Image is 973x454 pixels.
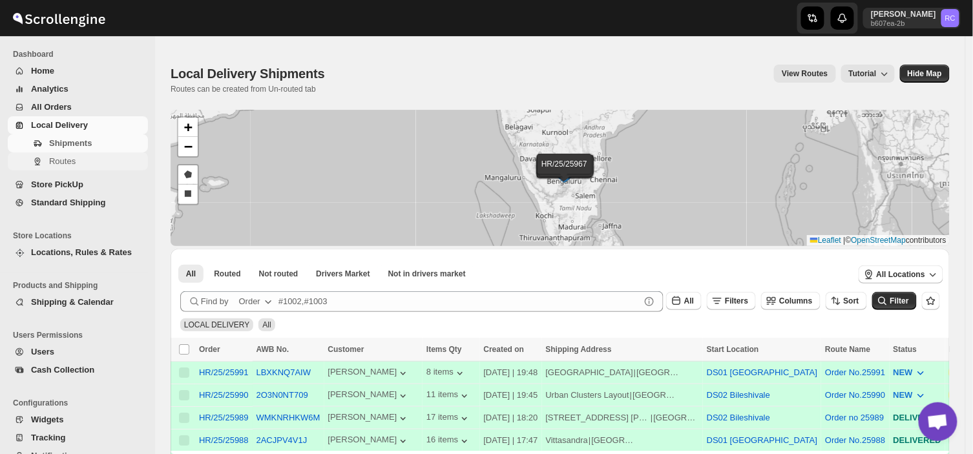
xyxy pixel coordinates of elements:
button: All [666,292,702,310]
span: Locations, Rules & Rates [31,247,132,257]
div: 8 items [426,367,466,380]
a: Leaflet [810,236,841,245]
div: [GEOGRAPHIC_DATA] [633,389,678,402]
img: Marker [556,165,576,180]
div: [DATE] | 19:45 [484,389,538,402]
button: HR/25/25988 [199,435,249,445]
button: [PERSON_NAME] [328,389,410,402]
span: Products and Shipping [13,280,149,291]
span: Routed [214,269,240,279]
button: Locations, Rules & Rates [8,243,148,262]
span: Home [31,66,54,76]
span: Shipping Address [546,345,612,354]
div: | [546,411,699,424]
button: 2O3N0NT709 [256,390,308,400]
p: Routes can be created from Un-routed tab [171,84,330,94]
span: Hide Map [908,68,942,79]
button: Order no 25989 [825,413,884,422]
button: Map action label [900,65,950,83]
span: AWB No. [256,345,289,354]
span: Filters [725,296,748,305]
span: All Locations [877,269,925,280]
img: Marker [555,164,574,178]
a: Open chat [919,402,957,441]
button: Filter [872,292,917,310]
div: [GEOGRAPHIC_DATA] [592,434,637,447]
div: [DATE] | 19:48 [484,366,538,379]
button: All Orders [8,98,148,116]
span: Created on [484,345,525,354]
span: Sort [844,296,859,305]
button: WMKNRHKW6M [256,413,320,422]
button: All Locations [859,265,943,284]
span: Shipping & Calendar [31,297,114,307]
span: Drivers Market [316,269,370,279]
button: Cash Collection [8,361,148,379]
button: HR/25/25991 [199,367,249,377]
button: Order [231,291,282,312]
span: Not in drivers market [388,269,466,279]
span: Not routed [259,269,298,279]
input: #1002,#1003 [278,291,640,312]
span: Users Permissions [13,330,149,340]
button: User menu [863,8,961,28]
a: Draw a polygon [178,165,198,185]
button: Order No.25990 [825,390,885,400]
button: [PERSON_NAME] [328,435,410,448]
span: LOCAL DELIVERY [184,320,249,329]
button: HR/25/25989 [199,413,249,422]
span: Routes [49,156,76,166]
button: Order No.25988 [825,435,885,445]
div: [GEOGRAPHIC_DATA] [636,366,682,379]
div: | [546,434,699,447]
span: Analytics [31,84,68,94]
button: Order No.25991 [825,367,885,377]
span: − [184,138,193,154]
p: [PERSON_NAME] [871,9,936,19]
img: ScrollEngine [10,2,107,34]
span: Tutorial [849,69,877,78]
div: [GEOGRAPHIC_DATA] [546,366,633,379]
button: DS02 Bileshivale [707,413,770,422]
span: All [684,296,694,305]
span: Local Delivery [31,120,88,130]
img: Marker [555,169,574,183]
span: Store Locations [13,231,149,241]
img: Marker [555,168,574,182]
button: All [178,265,204,283]
button: 11 items [426,389,471,402]
div: [DATE] | 18:20 [484,411,538,424]
span: Widgets [31,415,63,424]
a: Draw a rectangle [178,185,198,204]
button: NEW [886,362,935,383]
button: 16 items [426,435,471,448]
a: OpenStreetMap [852,236,906,245]
img: Marker [556,167,576,181]
img: Marker [557,167,576,181]
span: View Routes [782,68,828,79]
span: Filter [890,296,909,305]
span: | [844,236,846,245]
button: Columns [761,292,820,310]
button: Shipping & Calendar [8,293,148,311]
button: Users [8,343,148,361]
div: [PERSON_NAME] [328,412,410,425]
span: Local Delivery Shipments [171,67,325,81]
button: LBXKNQ7AIW [256,367,311,377]
span: Route Name [825,345,870,354]
img: Marker [556,166,575,180]
span: Status [894,345,917,354]
button: Unrouted [251,265,306,283]
img: Marker [555,165,574,179]
button: DS01 [GEOGRAPHIC_DATA] [707,435,817,445]
button: Routed [206,265,248,283]
span: All [186,269,196,279]
button: Routes [8,152,148,170]
span: Columns [779,296,812,305]
img: Marker [556,167,575,181]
